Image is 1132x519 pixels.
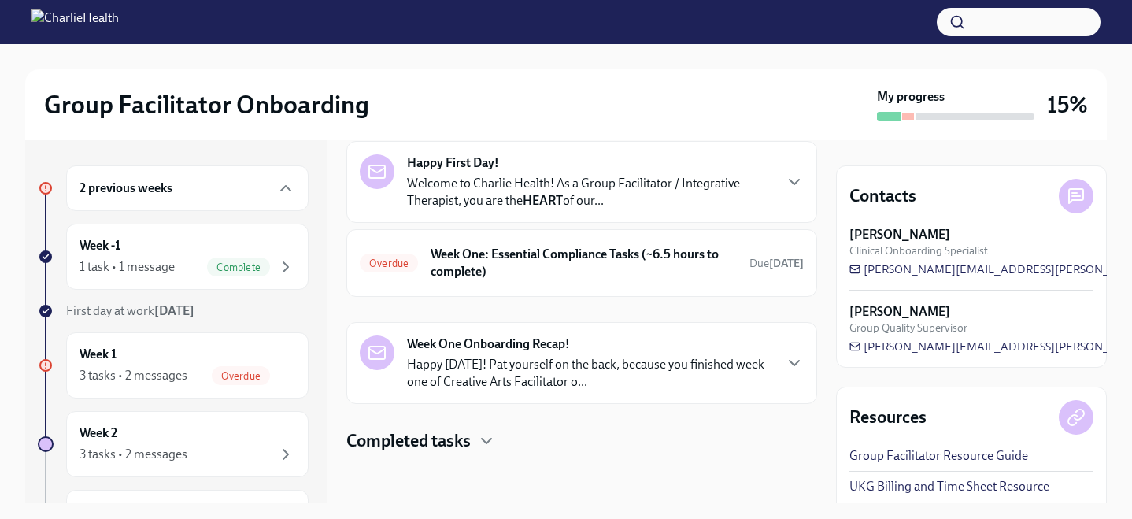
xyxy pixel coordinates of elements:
[769,257,804,270] strong: [DATE]
[849,303,950,321] strong: [PERSON_NAME]
[360,258,418,269] span: Overdue
[431,246,737,280] h6: Week One: Essential Compliance Tasks (~6.5 hours to complete)
[849,447,1028,465] a: Group Facilitator Resource Guide
[749,256,804,271] span: August 25th, 2025 10:00
[66,303,194,318] span: First day at work
[212,370,270,382] span: Overdue
[877,88,945,106] strong: My progress
[360,243,804,284] a: OverdueWeek One: Essential Compliance Tasks (~6.5 hours to complete)Due[DATE]
[38,302,309,320] a: First day at work[DATE]
[407,356,772,391] p: Happy [DATE]! Pat yourself on the back, because you finished week one of Creative Arts Facilitato...
[849,243,988,258] span: Clinical Onboarding Specialist
[80,180,172,197] h6: 2 previous weeks
[407,175,772,209] p: Welcome to Charlie Health! As a Group Facilitator / Integrative Therapist, you are the of our...
[523,193,563,208] strong: HEART
[1047,91,1088,119] h3: 15%
[80,237,120,254] h6: Week -1
[80,367,187,384] div: 3 tasks • 2 messages
[346,429,471,453] h4: Completed tasks
[80,346,117,363] h6: Week 1
[407,335,570,353] strong: Week One Onboarding Recap!
[849,321,967,335] span: Group Quality Supervisor
[80,424,117,442] h6: Week 2
[80,446,187,463] div: 3 tasks • 2 messages
[207,261,270,273] span: Complete
[38,411,309,477] a: Week 23 tasks • 2 messages
[749,257,804,270] span: Due
[849,478,1049,495] a: UKG Billing and Time Sheet Resource
[38,224,309,290] a: Week -11 task • 1 messageComplete
[849,184,916,208] h4: Contacts
[849,226,950,243] strong: [PERSON_NAME]
[80,258,175,276] div: 1 task • 1 message
[849,406,927,429] h4: Resources
[66,165,309,211] div: 2 previous weeks
[407,154,499,172] strong: Happy First Day!
[154,303,194,318] strong: [DATE]
[346,429,817,453] div: Completed tasks
[44,89,369,120] h2: Group Facilitator Onboarding
[38,332,309,399] a: Week 13 tasks • 2 messagesOverdue
[31,9,119,35] img: CharlieHealth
